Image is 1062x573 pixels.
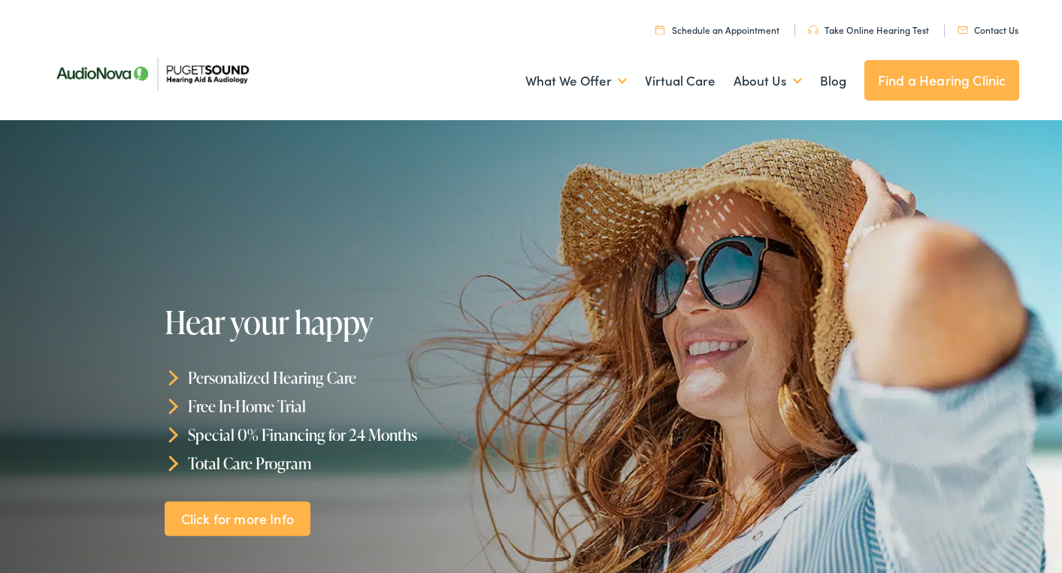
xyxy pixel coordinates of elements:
a: Contact Us [958,23,1018,36]
li: Special 0% Financing for 24 Months [165,421,537,449]
li: Free In-Home Trial [165,392,537,421]
li: Total Care Program [165,448,537,477]
a: Find a Hearing Clinic [864,60,1020,101]
img: utility icon [655,25,664,35]
a: What We Offer [525,53,627,109]
li: Personalized Hearing Care [165,363,537,392]
a: Virtual Care [645,53,716,109]
img: utility icon [958,26,968,34]
a: Blog [820,53,846,109]
a: About Us [734,53,802,109]
a: Schedule an Appointment [655,23,779,36]
a: Take Online Hearing Test [808,23,929,36]
h1: Hear your happy [165,305,537,339]
img: utility icon [808,26,818,35]
a: Click for more Info [165,501,310,536]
